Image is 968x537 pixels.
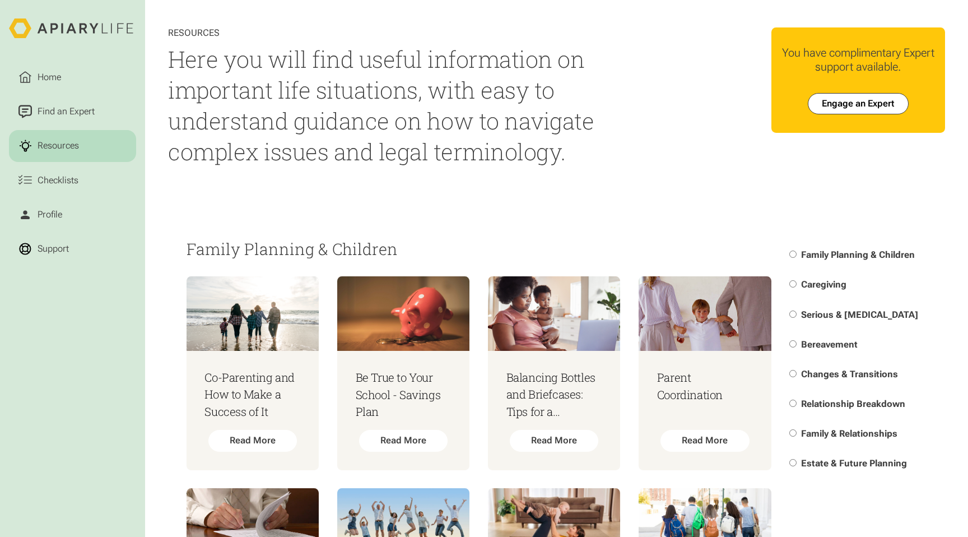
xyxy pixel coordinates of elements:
[789,311,797,318] input: Serious & [MEDICAL_DATA]
[789,251,797,258] input: Family Planning & Children
[660,430,749,452] div: Read More
[808,93,909,115] a: Engage an Expert
[9,96,136,128] a: Find an Expert
[488,276,620,470] a: Balancing Bottles and Briefcases: Tips for a Confident Comeback After Maternity LeaveRead More
[337,276,469,470] a: Be True to Your School - Savings PlanRead More
[168,27,608,39] div: Resources
[639,276,771,470] a: Parent CoordinationRead More
[35,71,63,84] div: Home
[801,339,858,350] span: Bereavement
[801,249,915,260] span: Family Planning & Children
[208,430,297,452] div: Read More
[35,174,81,187] div: Checklists
[801,458,907,469] span: Estate & Future Planning
[9,61,136,93] a: Home
[356,369,452,421] h3: Be True to Your School - Savings Plan
[506,369,602,421] h3: Balancing Bottles and Briefcases: Tips for a Confident Comeback After Maternity Leave
[9,130,136,162] a: Resources
[789,429,797,437] input: Family & Relationships
[801,428,897,439] span: Family & Relationships
[780,46,936,75] div: You have complimentary Expert support available.
[789,280,797,288] input: Caregiving
[657,369,753,404] h3: Parent Coordination
[789,459,797,466] input: Estate & Future Planning
[35,242,71,256] div: Support
[801,369,898,379] span: Changes & Transitions
[801,279,846,290] span: Caregiving
[359,430,448,452] div: Read More
[9,198,136,230] a: Profile
[35,208,64,221] div: Profile
[9,164,136,196] a: Checklists
[187,240,771,258] h2: Family Planning & Children
[801,399,905,409] span: Relationship Breakdown
[789,340,797,348] input: Bereavement
[204,369,300,421] h3: Co-Parenting and How to Make a Success of It
[801,309,918,320] span: Serious & [MEDICAL_DATA]
[789,400,797,407] input: Relationship Breakdown
[168,44,608,168] h1: Here you will find useful information on important life situations, with easy to understand guida...
[9,233,136,265] a: Support
[510,430,598,452] div: Read More
[35,139,81,152] div: Resources
[187,276,319,470] a: Co-Parenting and How to Make a Success of ItRead More
[789,370,797,377] input: Changes & Transitions
[35,105,97,118] div: Find an Expert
